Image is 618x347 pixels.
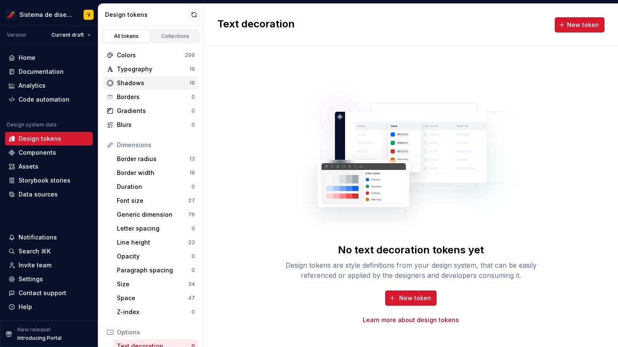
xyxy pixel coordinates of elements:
div: 13 [189,156,195,162]
div: 0 [192,309,195,315]
div: 27 [188,197,195,204]
a: Paragraph spacing0 [113,264,198,277]
a: Colors299 [103,48,198,62]
div: 23 [188,239,195,246]
button: New token [555,17,605,32]
div: 47 [188,295,195,301]
div: 19 [189,66,195,73]
a: Analytics [5,79,93,92]
span: New token [399,294,431,302]
p: New release! [17,326,51,333]
div: Components [19,148,56,157]
a: Z-index0 [113,305,198,319]
div: 0 [192,267,195,274]
div: Storybook stories [19,176,70,185]
a: Duration0 [113,180,198,194]
p: Introducing Portal [17,335,62,342]
div: Duration [117,183,192,191]
div: Dimensions [117,141,195,149]
div: Options [117,328,195,336]
div: Sistema de diseño Iberia [19,11,73,19]
div: Space [117,294,188,302]
div: Blurs [117,121,192,129]
div: Colors [117,51,185,59]
div: Invite team [19,261,51,269]
div: Font size [117,196,188,205]
div: Design tokens [19,134,61,143]
a: Blurs0 [103,118,198,132]
div: 0 [192,253,195,260]
a: Invite team [5,258,93,272]
div: 0 [192,183,195,190]
h2: Text decoration [217,17,295,32]
a: Gradients0 [103,104,198,118]
a: Design tokens [5,132,93,145]
div: Design tokens are style definitions from your design system, that can be easily referenced or app... [276,260,546,280]
div: Notifications [19,233,57,242]
div: Shadows [117,79,189,87]
div: 0 [192,225,195,232]
div: Z-index [117,308,192,316]
a: Borders0 [103,90,198,104]
a: Line height23 [113,236,198,249]
a: Storybook stories [5,174,93,187]
div: No text decoration tokens yet [338,243,484,257]
button: Search ⌘K [5,245,93,258]
img: 55604660-494d-44a9-beb2-692398e9940a.png [6,10,16,20]
div: Size [117,280,188,288]
div: Collections [154,33,197,40]
div: Border width [117,169,189,177]
div: 76 [188,211,195,218]
button: Notifications [5,231,93,244]
a: Border width18 [113,166,198,180]
div: Line height [117,238,188,247]
a: Space47 [113,291,198,305]
div: Contact support [19,289,66,297]
div: Data sources [19,190,58,199]
div: All tokens [105,33,148,40]
div: 16 [189,80,195,86]
a: Letter spacing0 [113,222,198,235]
div: Paragraph spacing [117,266,192,274]
div: Help [19,303,32,311]
a: Border radius13 [113,152,198,166]
a: Home [5,51,93,65]
a: Code automation [5,93,93,106]
button: New token [385,291,437,306]
div: Assets [19,162,38,171]
div: Settings [19,275,43,283]
div: Borders [117,93,192,101]
span: New token [567,21,599,29]
a: Typography19 [103,62,198,76]
a: Font size27 [113,194,198,207]
div: V [87,11,90,18]
div: Generic dimension [117,210,188,219]
div: Letter spacing [117,224,192,233]
a: Shadows16 [103,76,198,90]
a: Size34 [113,277,198,291]
span: Current draft [51,32,84,38]
div: Gradients [117,107,192,115]
div: Home [19,54,35,62]
button: Help [5,300,93,314]
div: 299 [185,52,195,59]
div: Documentation [19,67,64,76]
div: Opacity [117,252,192,261]
button: Sistema de diseño IberiaV [2,5,96,24]
div: Typography [117,65,189,73]
div: Code automation [19,95,70,104]
a: Generic dimension76 [113,208,198,221]
a: Opacity0 [113,250,198,263]
div: Border radius [117,155,189,163]
button: Contact support [5,286,93,300]
div: 0 [192,94,195,100]
a: Assets [5,160,93,173]
div: Design tokens [105,11,188,19]
a: Components [5,146,93,159]
a: Settings [5,272,93,286]
div: 0 [192,121,195,128]
button: Current draft [48,29,94,41]
a: Data sources [5,188,93,201]
a: Documentation [5,65,93,78]
div: 18 [189,169,195,176]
